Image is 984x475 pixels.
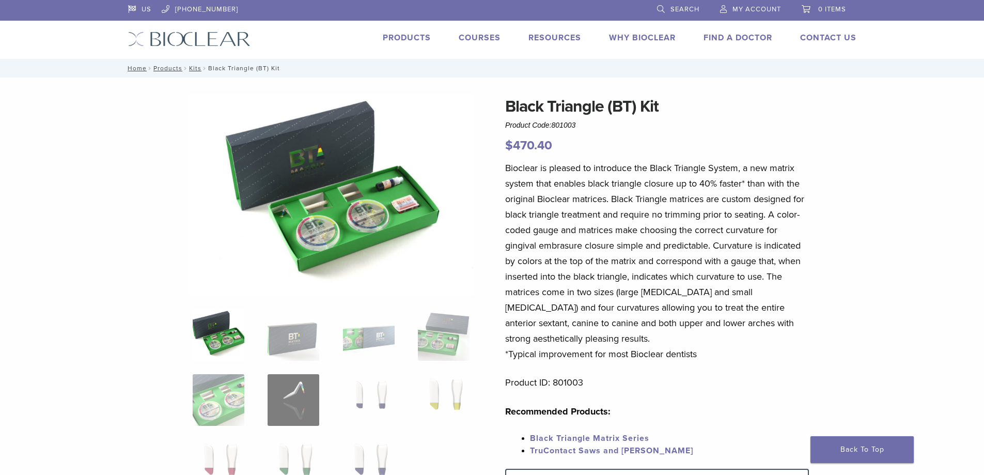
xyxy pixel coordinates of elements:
[818,5,846,13] span: 0 items
[670,5,699,13] span: Search
[147,66,153,71] span: /
[193,374,244,426] img: Black Triangle (BT) Kit - Image 5
[800,33,856,43] a: Contact Us
[530,446,693,456] a: TruContact Saws and [PERSON_NAME]
[732,5,781,13] span: My Account
[505,138,513,153] span: $
[609,33,676,43] a: Why Bioclear
[505,406,611,417] strong: Recommended Products:
[268,309,319,361] img: Black Triangle (BT) Kit - Image 2
[343,309,395,361] img: Black Triangle (BT) Kit - Image 3
[505,375,809,390] p: Product ID: 801003
[153,65,182,72] a: Products
[505,121,575,129] span: Product Code:
[505,160,809,362] p: Bioclear is pleased to introduce the Black Triangle System, a new matrix system that enables blac...
[704,33,772,43] a: Find A Doctor
[528,33,581,43] a: Resources
[383,33,431,43] a: Products
[201,66,208,71] span: /
[128,32,251,47] img: Bioclear
[182,66,189,71] span: /
[120,59,864,78] nav: Black Triangle (BT) Kit
[418,374,470,426] img: Black Triangle (BT) Kit - Image 8
[193,309,244,361] img: Intro-Black-Triangle-Kit-6-Copy-e1548792917662-324x324.jpg
[343,374,395,426] img: Black Triangle (BT) Kit - Image 7
[552,121,576,129] span: 801003
[268,374,319,426] img: Black Triangle (BT) Kit - Image 6
[810,436,914,463] a: Back To Top
[505,94,809,119] h1: Black Triangle (BT) Kit
[124,65,147,72] a: Home
[505,138,552,153] bdi: 470.40
[189,65,201,72] a: Kits
[530,433,649,443] a: Black Triangle Matrix Series
[418,309,470,361] img: Black Triangle (BT) Kit - Image 4
[459,33,501,43] a: Courses
[189,94,474,296] img: Intro Black Triangle Kit-6 - Copy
